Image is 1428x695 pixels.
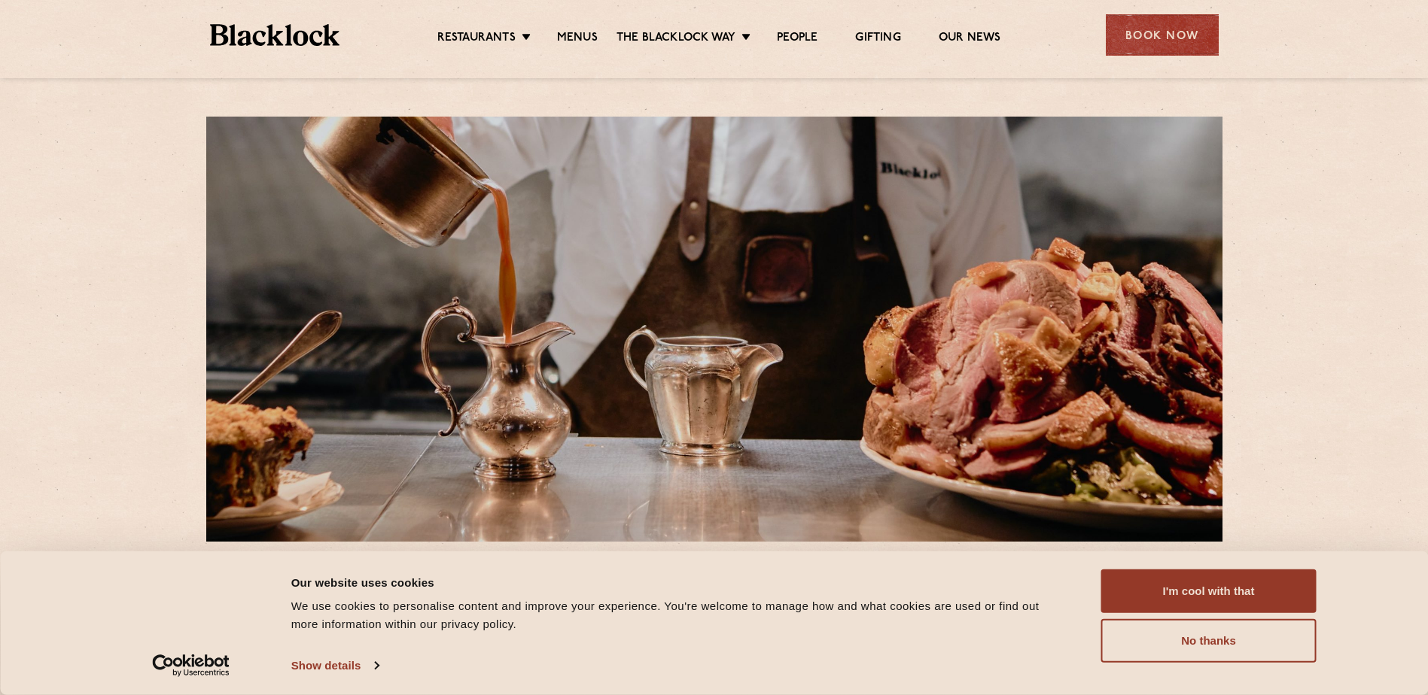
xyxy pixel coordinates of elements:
[777,31,818,47] a: People
[1101,619,1317,663] button: No thanks
[617,31,735,47] a: The Blacklock Way
[125,654,257,677] a: Usercentrics Cookiebot - opens in a new window
[1106,14,1219,56] div: Book Now
[291,654,379,677] a: Show details
[210,24,340,46] img: BL_Textured_Logo-footer-cropped.svg
[291,597,1067,633] div: We use cookies to personalise content and improve your experience. You're welcome to manage how a...
[855,31,900,47] a: Gifting
[1101,569,1317,613] button: I'm cool with that
[437,31,516,47] a: Restaurants
[291,573,1067,591] div: Our website uses cookies
[939,31,1001,47] a: Our News
[557,31,598,47] a: Menus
